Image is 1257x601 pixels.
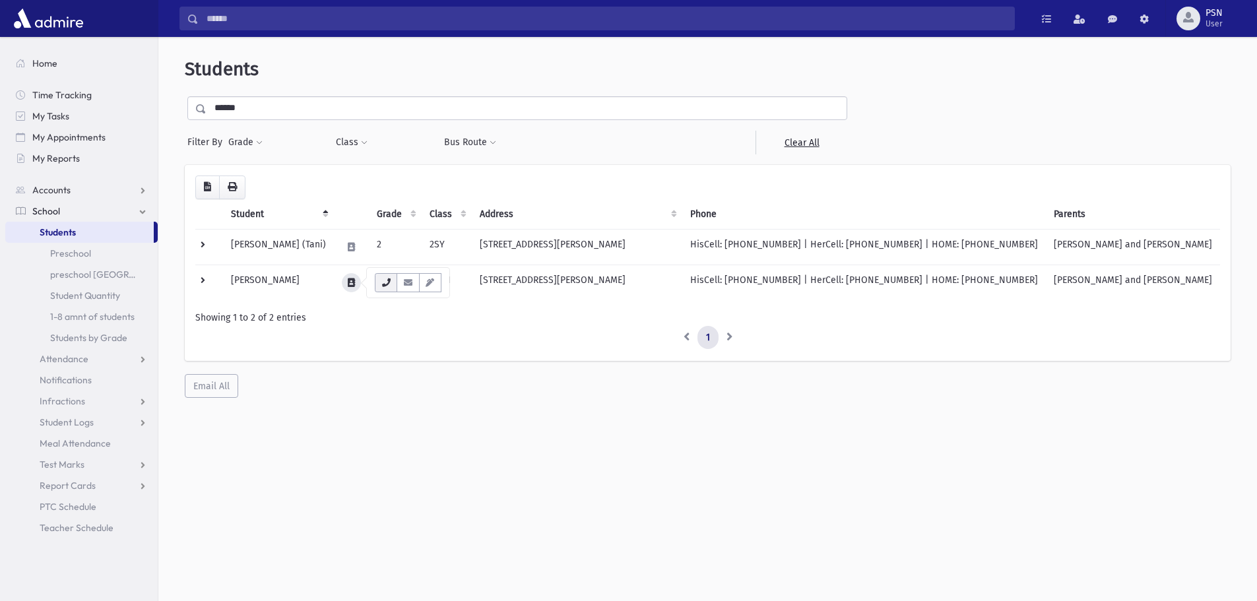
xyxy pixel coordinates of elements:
td: [PERSON_NAME] [223,265,334,300]
th: Grade: activate to sort column ascending [369,199,422,230]
span: Accounts [32,184,71,196]
span: Filter By [187,135,228,149]
a: Student Logs [5,412,158,433]
td: 2 [369,229,422,265]
span: Infractions [40,395,85,407]
span: Report Cards [40,480,96,491]
span: Students [40,226,76,238]
td: [PERSON_NAME] and [PERSON_NAME] [1046,265,1220,300]
a: 1-8 amnt of students [5,306,158,327]
td: [STREET_ADDRESS][PERSON_NAME] [472,265,682,300]
button: Class [335,131,368,154]
td: [PERSON_NAME] (Tani) [223,229,334,265]
button: Email Templates [419,273,441,292]
a: Preschool [5,243,158,264]
button: CSV [195,175,220,199]
a: Infractions [5,391,158,412]
span: My Tasks [32,110,69,122]
img: AdmirePro [11,5,86,32]
button: Bus Route [443,131,497,154]
td: HisCell: [PHONE_NUMBER] | HerCell: [PHONE_NUMBER] | HOME: [PHONE_NUMBER] [682,229,1046,265]
a: Accounts [5,179,158,201]
a: Meal Attendance [5,433,158,454]
th: Phone [682,199,1046,230]
th: Parents [1046,199,1220,230]
a: Students [5,222,154,243]
span: Home [32,57,57,69]
span: Meal Attendance [40,437,111,449]
a: preschool [GEOGRAPHIC_DATA] [5,264,158,285]
span: Student Logs [40,416,94,428]
td: SK-N [422,265,472,300]
td: HisCell: [PHONE_NUMBER] | HerCell: [PHONE_NUMBER] | HOME: [PHONE_NUMBER] [682,265,1046,300]
th: Address: activate to sort column ascending [472,199,682,230]
a: Clear All [756,131,847,154]
a: Time Tracking [5,84,158,106]
span: School [32,205,60,217]
button: Email All [185,374,238,398]
a: My Reports [5,148,158,169]
a: PTC Schedule [5,496,158,517]
a: Students by Grade [5,327,158,348]
a: 1 [697,326,719,350]
span: User [1206,18,1223,29]
span: Students [185,58,259,80]
a: Student Quantity [5,285,158,306]
td: SK-N [369,265,422,300]
a: Report Cards [5,475,158,496]
td: [PERSON_NAME] and [PERSON_NAME] [1046,229,1220,265]
td: 2SY [422,229,472,265]
a: My Appointments [5,127,158,148]
a: Test Marks [5,454,158,475]
button: Grade [228,131,263,154]
a: Teacher Schedule [5,517,158,538]
a: Attendance [5,348,158,369]
span: Test Marks [40,459,84,470]
span: Attendance [40,353,88,365]
a: Notifications [5,369,158,391]
div: Showing 1 to 2 of 2 entries [195,311,1220,325]
span: My Reports [32,152,80,164]
a: School [5,201,158,222]
a: Home [5,53,158,74]
th: Class: activate to sort column ascending [422,199,472,230]
span: PTC Schedule [40,501,96,513]
span: PSN [1206,8,1223,18]
span: Notifications [40,374,92,386]
span: Time Tracking [32,89,92,101]
span: My Appointments [32,131,106,143]
input: Search [199,7,1014,30]
span: Teacher Schedule [40,522,113,534]
th: Student: activate to sort column descending [223,199,334,230]
button: Print [219,175,245,199]
td: [STREET_ADDRESS][PERSON_NAME] [472,229,682,265]
a: My Tasks [5,106,158,127]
